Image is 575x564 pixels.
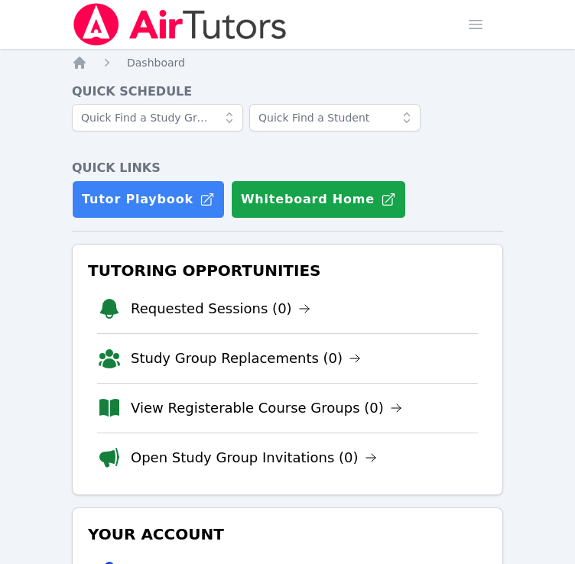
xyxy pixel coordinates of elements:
[72,55,503,70] nav: Breadcrumb
[249,104,421,131] input: Quick Find a Student
[131,397,402,419] a: View Registerable Course Groups (0)
[127,55,185,70] a: Dashboard
[127,57,185,69] span: Dashboard
[72,104,243,131] input: Quick Find a Study Group
[131,447,377,468] a: Open Study Group Invitations (0)
[85,520,490,548] h3: Your Account
[131,298,310,319] a: Requested Sessions (0)
[72,83,503,101] h4: Quick Schedule
[231,180,406,219] button: Whiteboard Home
[72,3,288,46] img: Air Tutors
[72,180,225,219] a: Tutor Playbook
[131,348,361,369] a: Study Group Replacements (0)
[72,159,503,177] h4: Quick Links
[85,257,490,284] h3: Tutoring Opportunities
